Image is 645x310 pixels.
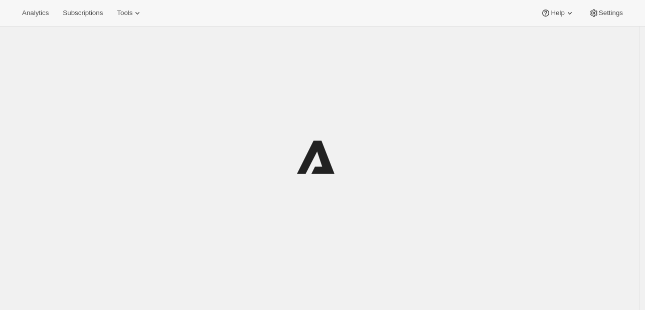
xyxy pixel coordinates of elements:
[57,6,109,20] button: Subscriptions
[111,6,148,20] button: Tools
[535,6,580,20] button: Help
[551,9,564,17] span: Help
[117,9,132,17] span: Tools
[63,9,103,17] span: Subscriptions
[599,9,623,17] span: Settings
[583,6,629,20] button: Settings
[16,6,55,20] button: Analytics
[22,9,49,17] span: Analytics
